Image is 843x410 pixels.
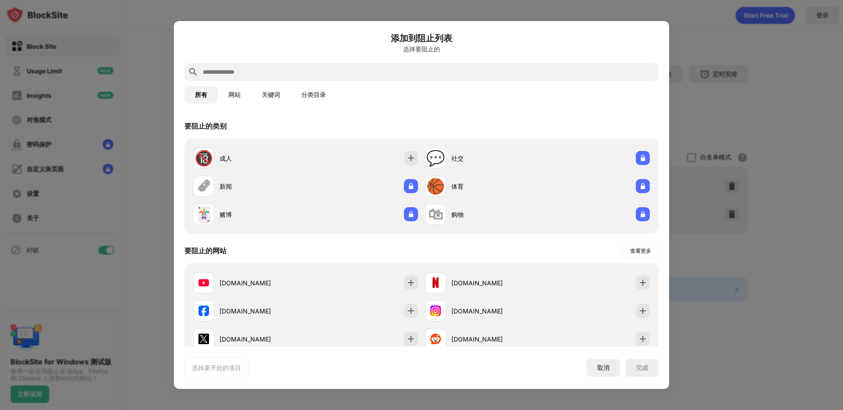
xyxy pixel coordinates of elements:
img: favicons [430,277,441,288]
button: 所有 [184,86,218,104]
div: 查看更多 [630,247,651,255]
div: 💬 [426,149,445,167]
button: 关键词 [251,86,291,104]
img: search.svg [188,67,198,77]
div: 选择要阻止的 [184,46,659,53]
div: [DOMAIN_NAME] [451,278,537,288]
h6: 添加到阻止列表 [184,32,659,45]
div: 要阻止的类别 [184,122,227,131]
div: 新闻 [220,182,306,191]
div: 要阻止的网站 [184,246,227,256]
img: favicons [198,277,209,288]
div: [DOMAIN_NAME] [451,334,537,344]
div: 取消 [597,364,609,372]
div: 成人 [220,154,306,163]
div: 🃏 [195,205,213,223]
div: 🛍 [428,205,443,223]
div: [DOMAIN_NAME] [220,334,306,344]
img: favicons [198,334,209,344]
div: [DOMAIN_NAME] [220,278,306,288]
div: 体育 [451,182,537,191]
div: [DOMAIN_NAME] [220,306,306,316]
button: 分类目录 [291,86,336,104]
div: 🗞 [196,177,211,195]
div: 🔞 [195,149,213,167]
div: 🏀 [426,177,445,195]
div: 社交 [451,154,537,163]
button: 网站 [218,86,251,104]
img: favicons [198,306,209,316]
div: [DOMAIN_NAME] [451,306,537,316]
div: 完成 [636,364,648,371]
img: favicons [430,306,441,316]
div: 选择要开始的项目 [192,363,241,372]
div: 赌博 [220,210,306,219]
img: favicons [430,334,441,344]
div: 购物 [451,210,537,219]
